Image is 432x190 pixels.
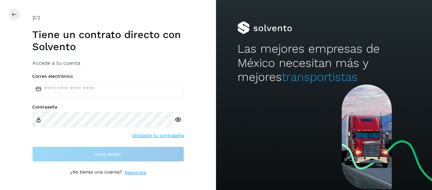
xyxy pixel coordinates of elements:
h2: Las mejores empresas de México necesitan más y mejores [238,42,410,84]
label: Correo electrónico [32,74,184,79]
a: Olvidaste tu contraseña [132,132,184,139]
h3: Accede a tu cuenta [32,60,184,66]
span: 2 [32,15,35,21]
p: ¿No tienes una cuenta? [70,169,122,176]
span: transportistas [282,70,358,84]
label: Contraseña [32,104,184,110]
button: Inicia sesión [32,147,184,162]
a: Regístrate [125,169,146,176]
h1: Tiene un contrato directo con Solvento [32,29,184,53]
span: Inicia sesión [95,152,121,156]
